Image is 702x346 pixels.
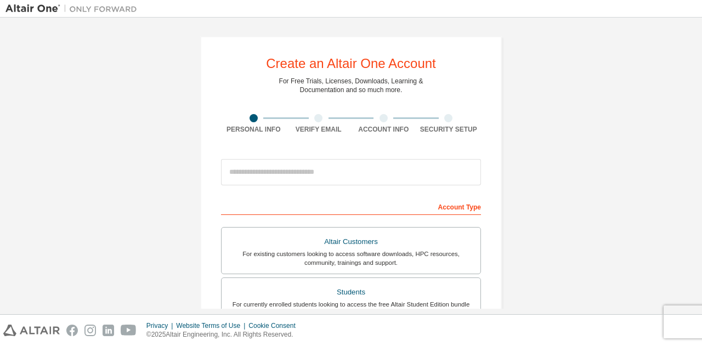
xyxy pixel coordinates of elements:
[248,321,302,330] div: Cookie Consent
[266,57,436,70] div: Create an Altair One Account
[5,3,143,14] img: Altair One
[228,234,474,249] div: Altair Customers
[228,285,474,300] div: Students
[416,125,482,134] div: Security Setup
[66,325,78,336] img: facebook.svg
[351,125,416,134] div: Account Info
[279,77,423,94] div: For Free Trials, Licenses, Downloads, Learning & Documentation and so much more.
[103,325,114,336] img: linkedin.svg
[176,321,248,330] div: Website Terms of Use
[286,125,352,134] div: Verify Email
[121,325,137,336] img: youtube.svg
[221,197,481,215] div: Account Type
[228,300,474,317] div: For currently enrolled students looking to access the free Altair Student Edition bundle and all ...
[221,125,286,134] div: Personal Info
[146,321,176,330] div: Privacy
[146,330,302,339] p: © 2025 Altair Engineering, Inc. All Rights Reserved.
[3,325,60,336] img: altair_logo.svg
[228,249,474,267] div: For existing customers looking to access software downloads, HPC resources, community, trainings ...
[84,325,96,336] img: instagram.svg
